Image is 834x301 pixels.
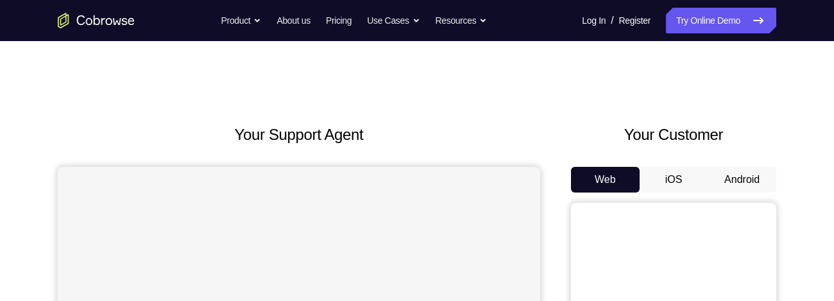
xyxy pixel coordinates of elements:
span: / [611,13,613,28]
button: Product [221,8,262,33]
a: About us [277,8,310,33]
h2: Your Customer [571,123,776,146]
button: Web [571,167,640,193]
button: Android [708,167,776,193]
h2: Your Support Agent [58,123,540,146]
button: iOS [640,167,708,193]
a: Try Online Demo [666,8,776,33]
button: Use Cases [367,8,420,33]
a: Log In [582,8,606,33]
a: Go to the home page [58,13,135,28]
a: Register [619,8,651,33]
button: Resources [436,8,488,33]
a: Pricing [326,8,352,33]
